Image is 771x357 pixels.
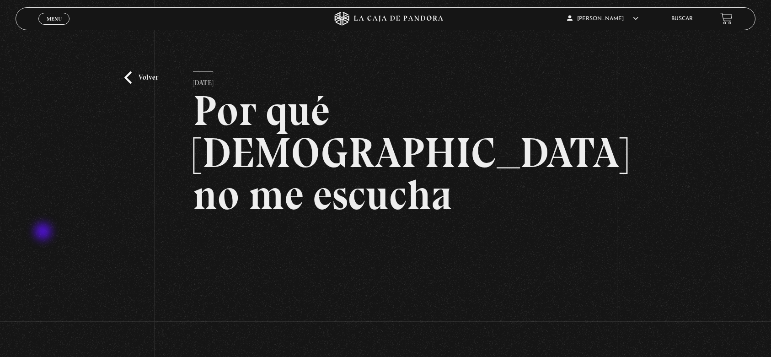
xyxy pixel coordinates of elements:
[124,71,158,84] a: Volver
[567,16,638,22] span: [PERSON_NAME]
[193,71,213,90] p: [DATE]
[193,90,578,216] h2: Por qué [DEMOGRAPHIC_DATA] no me escucha
[671,16,693,22] a: Buscar
[720,12,733,25] a: View your shopping cart
[43,23,65,30] span: Cerrar
[47,16,62,22] span: Menu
